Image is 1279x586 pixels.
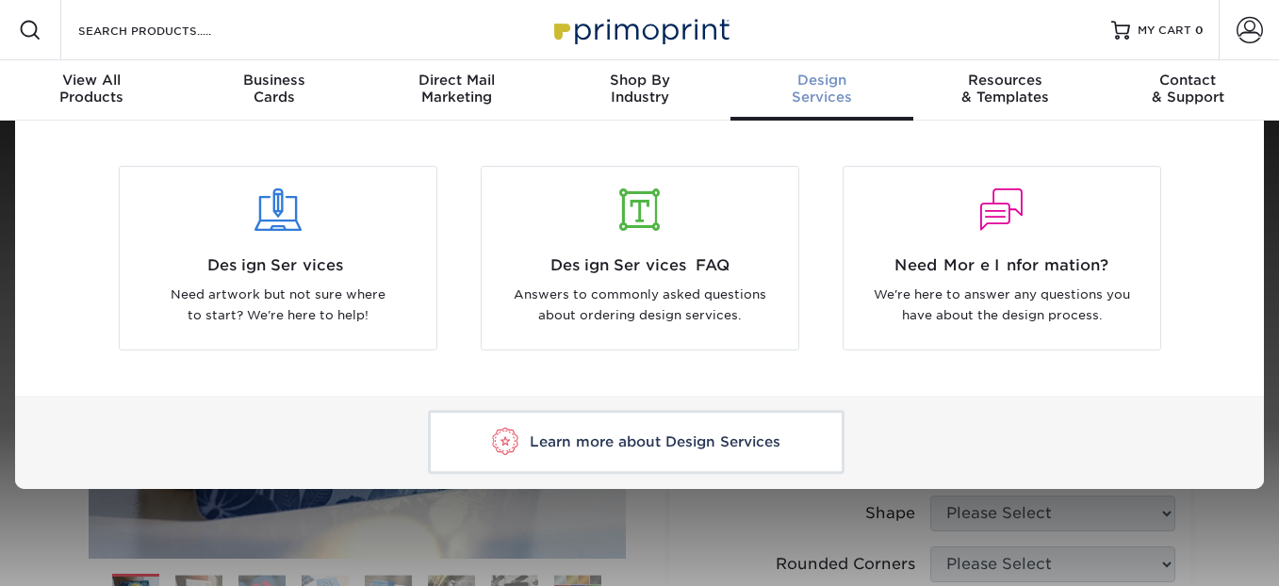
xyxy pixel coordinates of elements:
[549,60,731,121] a: Shop ByIndustry
[858,285,1146,327] p: We're here to answer any questions you have about the design process.
[183,60,366,121] a: BusinessCards
[496,285,784,327] p: Answers to commonly asked questions about ordering design services.
[366,72,549,106] div: Marketing
[1096,72,1279,89] span: Contact
[913,60,1096,121] a: Resources& Templates
[366,60,549,121] a: Direct MailMarketing
[546,9,734,50] img: Primoprint
[549,72,731,106] div: Industry
[858,254,1146,277] span: Need More Information?
[1138,23,1191,39] span: MY CART
[913,72,1096,106] div: & Templates
[835,166,1169,350] a: Need More Information? We're here to answer any questions you have about the design process.
[473,166,807,350] a: Design Services FAQ Answers to commonly asked questions about ordering design services.
[183,72,366,89] span: Business
[1195,24,1204,37] span: 0
[913,72,1096,89] span: Resources
[183,72,366,106] div: Cards
[76,19,260,41] input: SEARCH PRODUCTS.....
[730,60,913,121] a: DesignServices
[111,166,445,350] a: Design Services Need artwork but not sure where to start? We're here to help!
[134,285,422,327] p: Need artwork but not sure where to start? We're here to help!
[549,72,731,89] span: Shop By
[428,411,844,474] a: Learn more about Design Services
[730,72,913,106] div: Services
[366,72,549,89] span: Direct Mail
[1096,72,1279,106] div: & Support
[730,72,913,89] span: Design
[134,254,422,277] span: Design Services
[496,254,784,277] span: Design Services FAQ
[1096,60,1279,121] a: Contact& Support
[530,433,780,450] span: Learn more about Design Services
